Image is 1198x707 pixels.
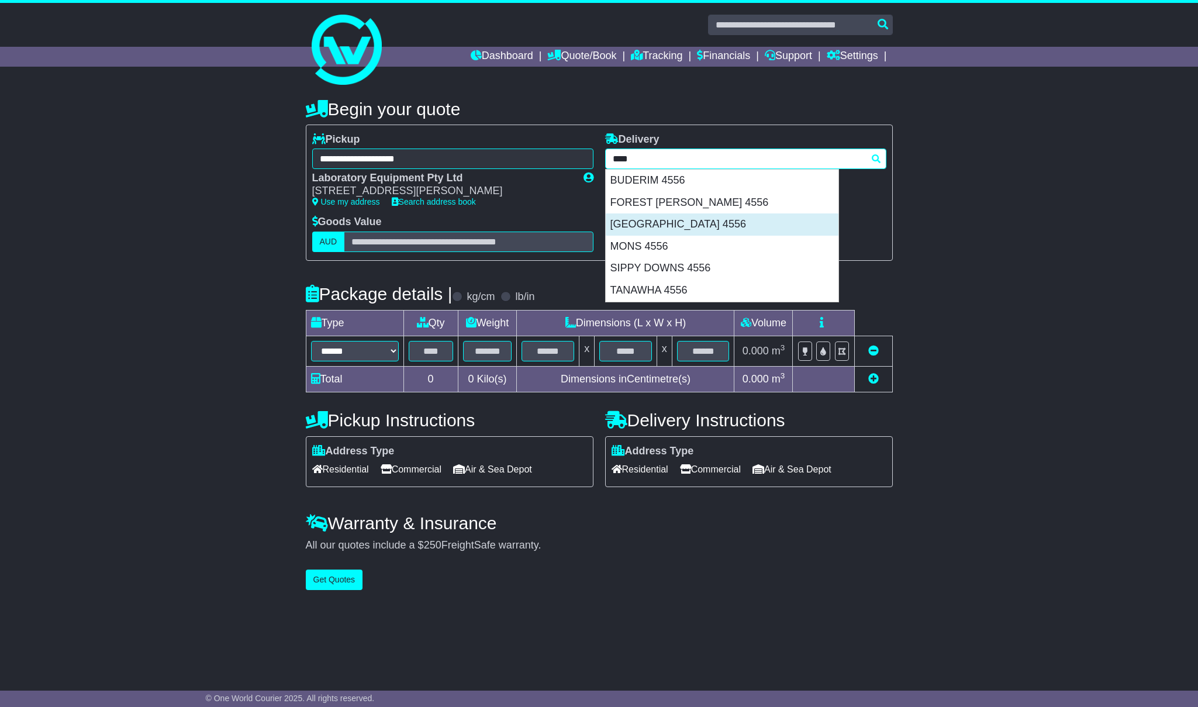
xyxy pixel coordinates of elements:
[306,539,893,552] div: All our quotes include a $ FreightSafe warranty.
[606,236,838,258] div: MONS 4556
[606,170,838,192] div: BUDERIM 4556
[868,373,879,385] a: Add new item
[312,216,382,229] label: Goods Value
[605,411,893,430] h4: Delivery Instructions
[781,343,785,352] sup: 3
[312,460,369,478] span: Residential
[868,345,879,357] a: Remove this item
[306,99,893,119] h4: Begin your quote
[743,345,769,357] span: 0.000
[306,310,403,336] td: Type
[631,47,682,67] a: Tracking
[680,460,741,478] span: Commercial
[606,280,838,302] div: TANAWHA 4556
[605,149,886,169] typeahead: Please provide city
[547,47,616,67] a: Quote/Book
[467,291,495,304] label: kg/cm
[312,185,572,198] div: [STREET_ADDRESS][PERSON_NAME]
[827,47,878,67] a: Settings
[468,373,474,385] span: 0
[424,539,441,551] span: 250
[606,257,838,280] div: SIPPY DOWNS 4556
[657,336,672,366] td: x
[458,310,517,336] td: Weight
[381,460,441,478] span: Commercial
[765,47,812,67] a: Support
[743,373,769,385] span: 0.000
[697,47,750,67] a: Financials
[517,310,734,336] td: Dimensions (L x W x H)
[612,445,694,458] label: Address Type
[471,47,533,67] a: Dashboard
[306,366,403,392] td: Total
[517,366,734,392] td: Dimensions in Centimetre(s)
[781,371,785,380] sup: 3
[772,345,785,357] span: m
[306,284,453,304] h4: Package details |
[605,133,660,146] label: Delivery
[734,310,793,336] td: Volume
[606,192,838,214] div: FOREST [PERSON_NAME] 4556
[612,460,668,478] span: Residential
[458,366,517,392] td: Kilo(s)
[312,133,360,146] label: Pickup
[312,172,572,185] div: Laboratory Equipment Pty Ltd
[579,336,595,366] td: x
[453,460,532,478] span: Air & Sea Depot
[312,197,380,206] a: Use my address
[312,232,345,252] label: AUD
[206,694,375,703] span: © One World Courier 2025. All rights reserved.
[306,513,893,533] h4: Warranty & Insurance
[312,445,395,458] label: Address Type
[752,460,831,478] span: Air & Sea Depot
[606,213,838,236] div: [GEOGRAPHIC_DATA] 4556
[306,570,363,590] button: Get Quotes
[403,366,458,392] td: 0
[392,197,476,206] a: Search address book
[306,411,593,430] h4: Pickup Instructions
[515,291,534,304] label: lb/in
[403,310,458,336] td: Qty
[772,373,785,385] span: m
